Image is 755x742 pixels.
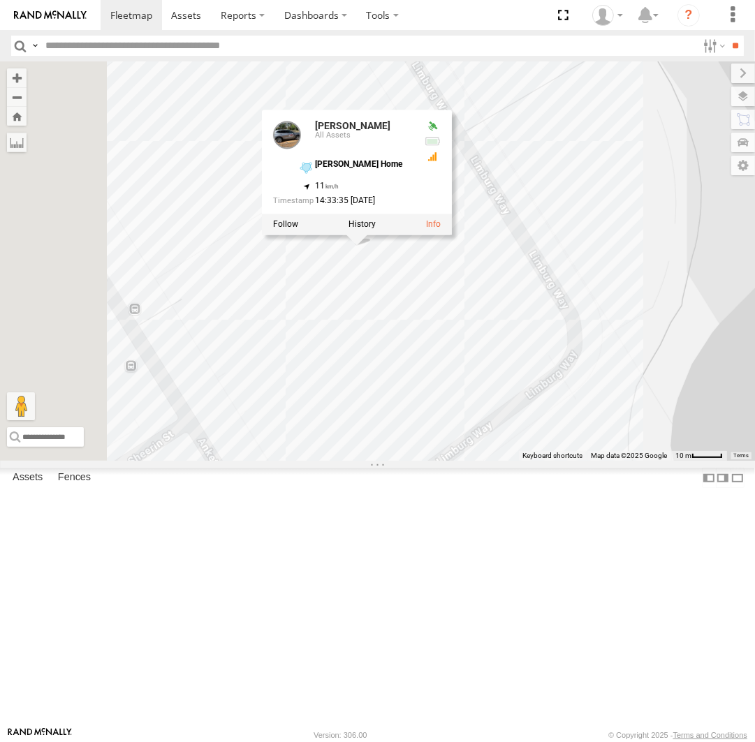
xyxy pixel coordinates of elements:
[731,156,755,175] label: Map Settings
[731,468,745,488] label: Hide Summary Table
[8,728,72,742] a: Visit our Website
[426,220,441,230] a: View Asset Details
[349,220,376,230] label: View Asset History
[314,731,367,739] div: Version: 306.00
[6,468,50,488] label: Assets
[702,468,716,488] label: Dock Summary Table to the Left
[424,121,441,132] div: Valid GPS Fix
[315,120,390,131] a: [PERSON_NAME]
[424,151,441,163] div: GSM Signal = 2
[591,452,667,459] span: Map data ©2025 Google
[273,121,301,149] a: View Asset Details
[273,197,413,206] div: Date/time of location update
[315,181,339,191] span: 11
[7,133,27,152] label: Measure
[7,87,27,107] button: Zoom out
[29,36,41,56] label: Search Query
[608,731,747,739] div: © Copyright 2025 -
[677,4,700,27] i: ?
[315,160,413,169] div: [PERSON_NAME] Home
[675,452,691,459] span: 10 m
[7,68,27,87] button: Zoom in
[587,5,628,26] div: Helen Mason
[671,451,727,461] button: Map Scale: 10 m per 41 pixels
[522,451,582,461] button: Keyboard shortcuts
[51,468,98,488] label: Fences
[673,731,747,739] a: Terms and Conditions
[7,107,27,126] button: Zoom Home
[716,468,730,488] label: Dock Summary Table to the Right
[698,36,728,56] label: Search Filter Options
[7,392,35,420] button: Drag Pegman onto the map to open Street View
[315,132,413,140] div: All Assets
[14,10,87,20] img: rand-logo.svg
[424,136,441,147] div: No voltage information received from this device.
[734,452,749,458] a: Terms (opens in new tab)
[273,220,298,230] label: Realtime tracking of Asset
